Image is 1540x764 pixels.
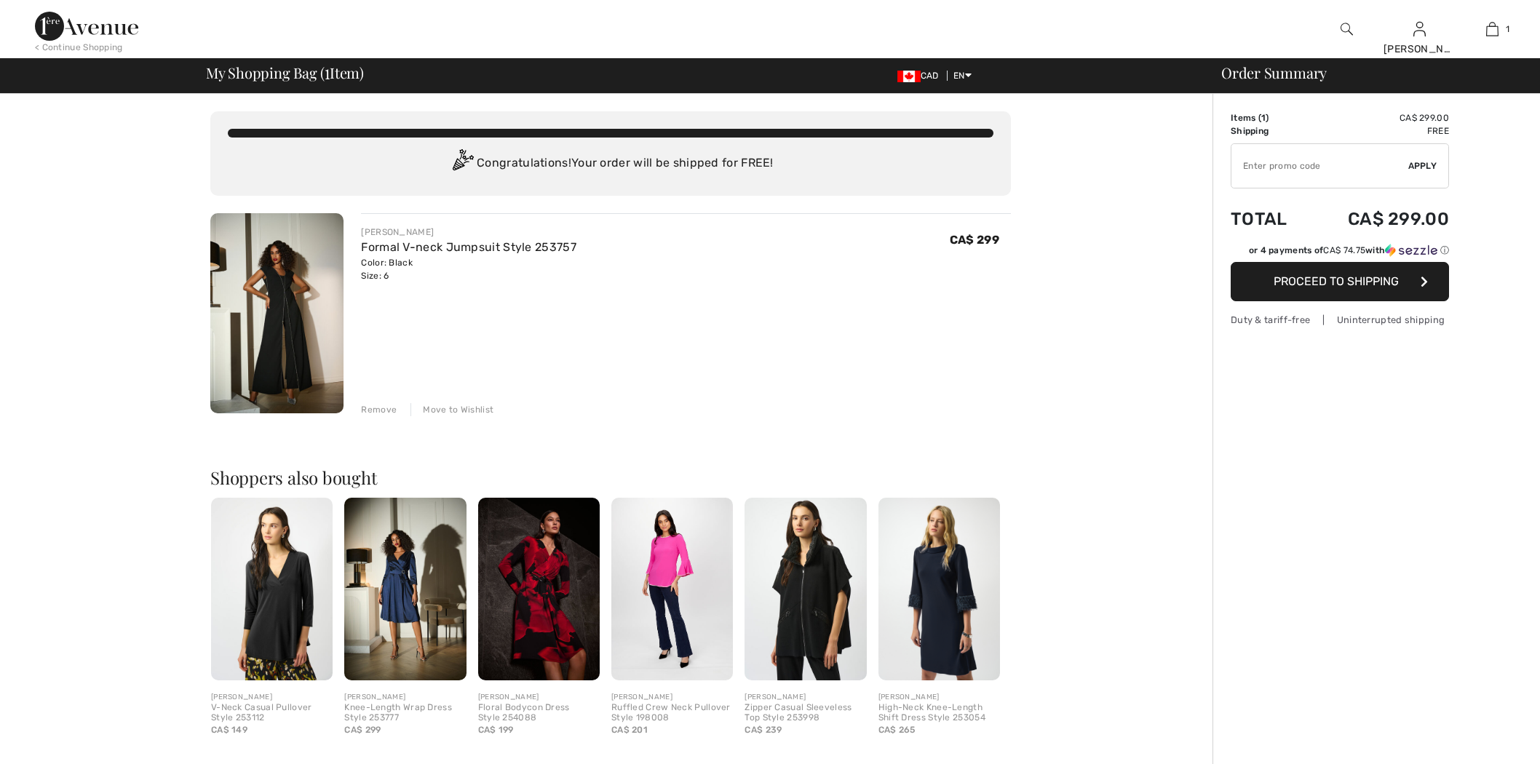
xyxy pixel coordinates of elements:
[478,498,600,680] img: Floral Bodycon Dress Style 254088
[1384,41,1455,57] div: [PERSON_NAME]
[897,71,945,81] span: CAD
[1486,20,1499,38] img: My Bag
[210,213,344,413] img: Formal V-neck Jumpsuit Style 253757
[1231,262,1449,301] button: Proceed to Shipping
[361,403,397,416] div: Remove
[344,498,466,680] img: Knee-Length Wrap Dress Style 253777
[1309,111,1449,124] td: CA$ 299.00
[1231,111,1309,124] td: Items ( )
[1249,244,1449,257] div: or 4 payments of with
[1323,245,1365,255] span: CA$ 74.75
[611,703,733,723] div: Ruffled Crew Neck Pullover Style 198008
[1231,313,1449,327] div: Duty & tariff-free | Uninterrupted shipping
[1413,22,1426,36] a: Sign In
[1231,244,1449,262] div: or 4 payments ofCA$ 74.75withSezzle Click to learn more about Sezzle
[478,725,514,735] span: CA$ 199
[1261,113,1266,123] span: 1
[361,226,576,239] div: [PERSON_NAME]
[1341,20,1353,38] img: search the website
[1456,20,1528,38] a: 1
[344,725,381,735] span: CA$ 299
[1413,20,1426,38] img: My Info
[953,71,972,81] span: EN
[211,692,333,703] div: [PERSON_NAME]
[950,233,999,247] span: CA$ 299
[897,71,921,82] img: Canadian Dollar
[611,725,648,735] span: CA$ 201
[344,692,466,703] div: [PERSON_NAME]
[611,498,733,680] img: Ruffled Crew Neck Pullover Style 198008
[745,725,782,735] span: CA$ 239
[478,703,600,723] div: Floral Bodycon Dress Style 254088
[228,149,993,178] div: Congratulations! Your order will be shipped for FREE!
[1231,144,1408,188] input: Promo code
[210,469,1011,486] h2: Shoppers also bought
[206,65,364,80] span: My Shopping Bag ( Item)
[1506,23,1509,36] span: 1
[35,41,123,54] div: < Continue Shopping
[211,498,333,680] img: V-Neck Casual Pullover Style 253112
[878,703,1000,723] div: High-Neck Knee-Length Shift Dress Style 253054
[410,403,493,416] div: Move to Wishlist
[478,692,600,703] div: [PERSON_NAME]
[1231,194,1309,244] td: Total
[361,240,576,254] a: Formal V-neck Jumpsuit Style 253757
[1231,124,1309,138] td: Shipping
[745,498,866,680] img: Zipper Casual Sleeveless Top Style 253998
[35,12,138,41] img: 1ère Avenue
[344,703,466,723] div: Knee-Length Wrap Dress Style 253777
[1309,194,1449,244] td: CA$ 299.00
[211,703,333,723] div: V-Neck Casual Pullover Style 253112
[1408,159,1437,172] span: Apply
[878,692,1000,703] div: [PERSON_NAME]
[1309,124,1449,138] td: Free
[878,725,916,735] span: CA$ 265
[611,692,733,703] div: [PERSON_NAME]
[361,256,576,282] div: Color: Black Size: 6
[325,62,330,81] span: 1
[1385,244,1437,257] img: Sezzle
[745,703,866,723] div: Zipper Casual Sleeveless Top Style 253998
[211,725,247,735] span: CA$ 149
[1274,274,1399,288] span: Proceed to Shipping
[448,149,477,178] img: Congratulation2.svg
[1204,65,1531,80] div: Order Summary
[745,692,866,703] div: [PERSON_NAME]
[878,498,1000,680] img: High-Neck Knee-Length Shift Dress Style 253054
